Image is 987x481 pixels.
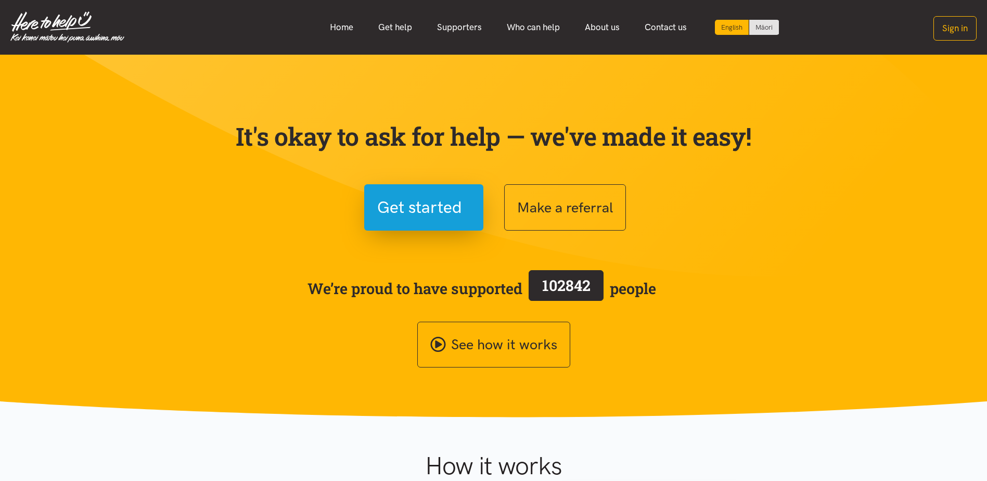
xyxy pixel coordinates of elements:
[10,11,124,43] img: Home
[317,16,366,39] a: Home
[425,16,494,39] a: Supporters
[504,184,626,231] button: Make a referral
[715,20,749,35] div: Current language
[377,194,462,221] span: Get started
[234,121,754,151] p: It's okay to ask for help — we've made it easy!
[366,16,425,39] a: Get help
[749,20,779,35] a: Switch to Te Reo Māori
[324,451,663,481] h1: How it works
[572,16,632,39] a: About us
[494,16,572,39] a: Who can help
[542,275,591,295] span: 102842
[522,268,610,309] a: 102842
[364,184,483,231] button: Get started
[632,16,699,39] a: Contact us
[715,20,779,35] div: Language toggle
[933,16,977,41] button: Sign in
[417,322,570,368] a: See how it works
[307,268,656,309] span: We’re proud to have supported people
